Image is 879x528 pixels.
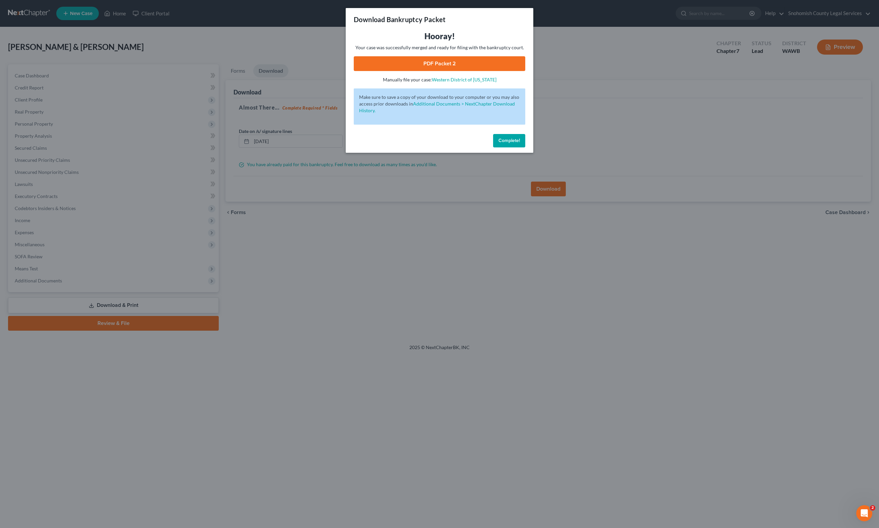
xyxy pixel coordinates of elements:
[432,77,496,82] a: Western District of [US_STATE]
[354,15,446,24] h3: Download Bankruptcy Packet
[359,101,515,113] a: Additional Documents > NextChapter Download History.
[354,44,525,51] p: Your case was successfully merged and ready for filing with the bankruptcy court.
[493,134,525,147] button: Complete!
[870,505,875,511] span: 2
[856,505,872,521] iframe: Intercom live chat
[354,76,525,83] p: Manually file your case:
[498,138,520,143] span: Complete!
[359,94,520,114] p: Make sure to save a copy of your download to your computer or you may also access prior downloads in
[354,56,525,71] a: PDF Packet 2
[354,31,525,42] h3: Hooray!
